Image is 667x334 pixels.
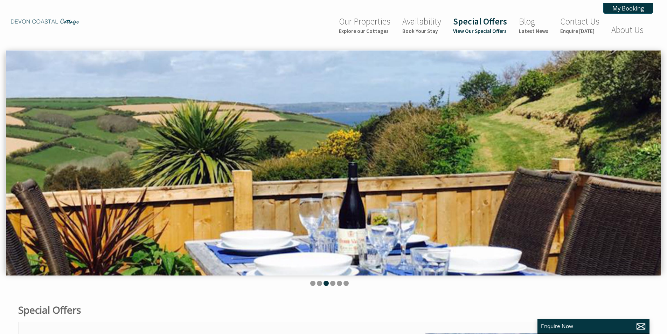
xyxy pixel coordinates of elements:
[339,16,390,34] a: Our PropertiesExplore our Cottages
[519,16,548,34] a: BlogLatest News
[603,3,653,14] a: My Booking
[611,24,644,35] a: About Us
[541,322,646,330] p: Enquire Now
[560,16,599,34] a: Contact UsEnquire [DATE]
[402,28,441,34] small: Book Your Stay
[519,28,548,34] small: Latest News
[18,303,428,316] h1: Special Offers
[560,28,599,34] small: Enquire [DATE]
[339,28,390,34] small: Explore our Cottages
[10,19,80,25] img: Devon Coastal Cottages
[453,28,507,34] small: View Our Special Offers
[453,16,507,34] a: Special OffersView Our Special Offers
[402,16,441,34] a: AvailabilityBook Your Stay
